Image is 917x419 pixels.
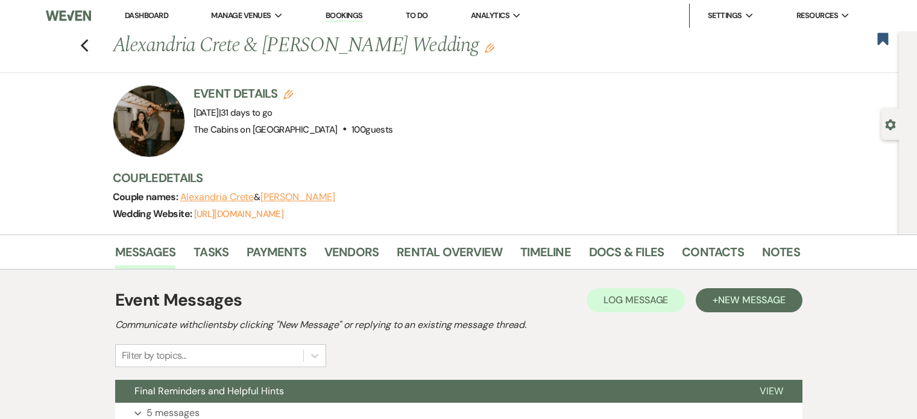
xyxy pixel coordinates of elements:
[194,107,273,119] span: [DATE]
[219,107,273,119] span: |
[397,242,502,269] a: Rental Overview
[696,288,802,312] button: +New Message
[603,294,668,306] span: Log Message
[324,242,379,269] a: Vendors
[796,10,838,22] span: Resources
[885,118,896,130] button: Open lead details
[180,192,254,202] button: Alexandria Crete
[589,242,664,269] a: Docs & Files
[326,10,363,22] a: Bookings
[471,10,509,22] span: Analytics
[247,242,306,269] a: Payments
[194,208,283,220] a: [URL][DOMAIN_NAME]
[194,85,393,102] h3: Event Details
[760,385,783,397] span: View
[122,348,186,363] div: Filter by topics...
[485,42,494,53] button: Edit
[194,242,228,269] a: Tasks
[682,242,744,269] a: Contacts
[718,294,785,306] span: New Message
[762,242,800,269] a: Notes
[115,242,176,269] a: Messages
[211,10,271,22] span: Manage Venues
[180,191,335,203] span: &
[351,124,392,136] span: 100 guests
[520,242,571,269] a: Timeline
[113,191,180,203] span: Couple names:
[194,124,338,136] span: The Cabins on [GEOGRAPHIC_DATA]
[587,288,685,312] button: Log Message
[134,385,284,397] span: Final Reminders and Helpful Hints
[221,107,273,119] span: 31 days to go
[113,207,194,220] span: Wedding Website:
[46,3,91,28] img: Weven Logo
[708,10,742,22] span: Settings
[125,10,168,20] a: Dashboard
[115,380,740,403] button: Final Reminders and Helpful Hints
[260,192,335,202] button: [PERSON_NAME]
[113,31,653,60] h1: Alexandria Crete & [PERSON_NAME] Wedding
[406,10,428,20] a: To Do
[740,380,802,403] button: View
[115,318,802,332] h2: Communicate with clients by clicking "New Message" or replying to an existing message thread.
[113,169,788,186] h3: Couple Details
[115,288,242,313] h1: Event Messages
